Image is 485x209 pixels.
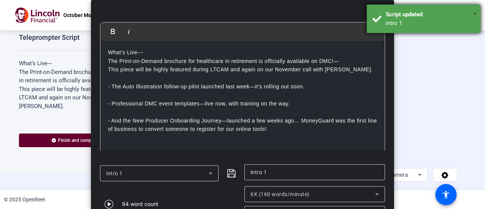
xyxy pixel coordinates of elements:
button: Bold (Ctrl+B) [106,24,120,39]
p: - The Auto Illustration follow-up pilot launched last week—it’s rolling out soon. [108,74,377,91]
img: OpenReel logo [15,8,59,23]
p: What’s Live--- [19,59,133,68]
h2: [Dance break: 5 seconds — Moonwalk, trip at the end for comedy. Freeze pose.] [108,133,377,159]
p: This piece will be highly featured during LTCAM and again on our November call with [PERSON_NAME]. [108,65,377,74]
p: What’s Live--- [108,48,377,57]
p: The Print-on-Demand brochure for healthcare in retirement is officially available on DMC!— [19,68,133,85]
span: × [473,9,477,18]
p: - And the New Producer Onboarding Journey—launched a few weeks ago… MoneyGuard was the first line... [108,116,377,134]
button: Italic (Ctrl+I) [122,24,136,39]
p: October Monthly Update [63,11,122,20]
mat-icon: accessibility [441,190,451,199]
span: Finish and complete [58,137,99,143]
button: Close [473,8,477,19]
input: Title [250,168,379,177]
p: - The Auto Illustration follow-up pilot launched last week—it’s rolling out soon. [19,110,133,136]
div: 94 word count [122,200,158,208]
span: intro 1 [106,170,123,176]
span: Camera [388,172,408,178]
p: This piece will be highly featured during LTCAM and again on our November call with [PERSON_NAME]. [19,85,133,111]
div: Script updated [386,10,475,19]
div: © 2025 OpenReel [4,196,45,204]
p: - Professional DMC event templates—live now, with training on the way. [108,91,377,108]
span: 6X (160 words/minute) [250,191,310,197]
div: Teleprompter Script [19,33,80,42]
div: intro 1 [386,19,475,28]
p: The Print-on-Demand brochure for healthcare in retirement is officially available on DMC!— [108,57,377,65]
